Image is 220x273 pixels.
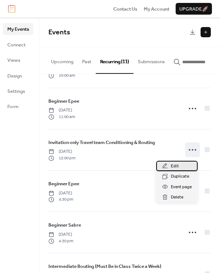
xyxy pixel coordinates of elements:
a: Beginner Epee [48,97,79,105]
span: Design [7,72,22,80]
button: Past [78,47,96,73]
a: Views [3,54,33,66]
span: [DATE] [48,190,73,197]
span: Delete [171,194,183,201]
a: Connect [3,39,33,50]
span: 12:00 pm [48,155,76,162]
span: Connect [7,41,26,49]
button: Submissions [133,47,169,73]
span: Beginner Epee [48,98,79,105]
span: 4:30 pm [48,238,73,244]
span: [DATE] [48,231,73,238]
a: My Events [3,23,33,35]
span: [DATE] [48,148,76,155]
a: Design [3,70,33,81]
span: Intermediate Bouting (Must Be in Class Twice a Week) [48,263,161,270]
span: Event page [171,183,192,191]
span: Edit [171,163,179,170]
span: Events [48,26,70,39]
a: Beginner Epee [48,180,79,188]
button: Recurring (11) [96,47,133,73]
span: My Events [7,26,29,33]
span: Invitation only Travel team Conditioning & Bouting [48,139,155,146]
button: Upgrade🚀 [176,3,212,15]
span: Duplicate [171,173,189,180]
button: Upcoming [47,47,78,73]
img: logo [8,5,15,13]
a: Form [3,101,33,112]
a: Intermediate Bouting (Must Be in Class Twice a Week) [48,262,161,270]
a: My Account [144,5,169,12]
span: Views [7,57,20,64]
span: Upgrade 🚀 [179,5,208,13]
span: Beginner Sabre [48,221,81,229]
a: Contact Us [113,5,137,12]
span: Settings [7,88,25,95]
span: Contact Us [113,5,137,13]
span: 4:30 pm [48,196,73,203]
span: My Account [144,5,169,13]
span: Form [7,103,19,110]
span: 10:00 am [48,72,75,79]
span: 11:00 am [48,114,75,120]
a: Invitation only Travel team Conditioning & Bouting [48,139,155,147]
span: [DATE] [48,107,75,114]
a: Settings [3,85,33,97]
a: Beginner Sabre [48,221,81,229]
